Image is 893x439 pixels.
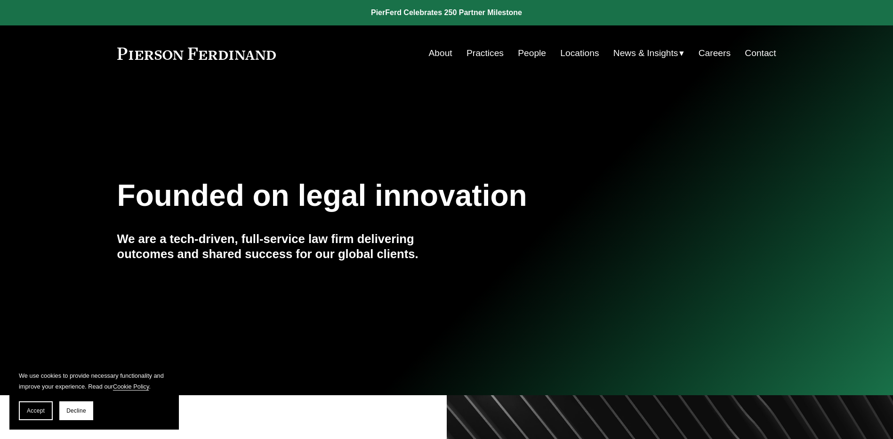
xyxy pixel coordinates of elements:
[518,44,546,62] a: People
[117,231,447,262] h4: We are a tech-driven, full-service law firm delivering outcomes and shared success for our global...
[745,44,776,62] a: Contact
[560,44,599,62] a: Locations
[19,401,53,420] button: Accept
[27,407,45,414] span: Accept
[19,370,169,392] p: We use cookies to provide necessary functionality and improve your experience. Read our .
[9,361,179,430] section: Cookie banner
[429,44,452,62] a: About
[613,45,678,62] span: News & Insights
[117,179,667,213] h1: Founded on legal innovation
[699,44,731,62] a: Careers
[613,44,684,62] a: folder dropdown
[66,407,86,414] span: Decline
[113,383,149,390] a: Cookie Policy
[467,44,504,62] a: Practices
[59,401,93,420] button: Decline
